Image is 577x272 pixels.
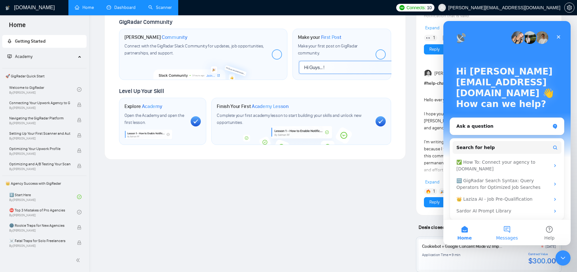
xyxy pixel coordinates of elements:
[422,252,448,257] div: Application Time
[9,130,70,137] span: Setting Up Your First Scanner and Auto-Bidder
[440,5,444,10] span: user
[76,257,82,263] span: double-left
[433,35,435,41] span: 1
[9,106,70,110] span: By [PERSON_NAME]
[119,88,164,95] span: Level Up Your Skill
[416,222,502,233] span: Deals closed by similar GigRadar users
[77,164,81,168] span: lock
[424,197,445,207] button: Reply
[77,118,81,122] span: lock
[4,20,31,34] span: Home
[425,70,432,77] img: Akshay Purohit
[564,5,574,10] a: setting
[9,244,70,248] span: By [PERSON_NAME]
[555,250,571,266] iframe: Intercom live chat
[426,36,431,40] img: 👀
[77,225,81,230] span: lock
[217,113,361,125] span: Complete your first academy lesson to start building your skills and unlock new opportunities.
[5,3,10,13] img: logo
[9,115,70,121] span: Navigating the GigRadar Platform
[433,188,435,195] span: 1
[3,177,86,190] span: 👑 Agency Success with GigRadar
[2,35,87,48] li: Getting Started
[75,5,94,10] a: homeHome
[9,167,70,171] span: By [PERSON_NAME]
[406,4,426,11] span: Connects:
[119,18,172,25] span: GigRadar Community
[545,244,556,249] div: [DATE]
[9,161,70,167] span: Optimizing and A/B Testing Your Scanner for Better Results
[124,43,264,56] span: Connect with the GigRadar Slack Community for updates, job opportunities, partnerships, and support.
[124,103,162,110] h1: Explore
[77,195,81,199] span: check-circle
[9,146,70,152] span: Optimizing Your Upwork Profile
[9,222,70,229] span: 🌚 Rookie Traps for New Agencies
[399,5,405,10] img: upwork-logo.png
[528,252,556,256] div: Contract Value
[7,39,12,43] span: rocket
[124,34,187,40] h1: [PERSON_NAME]
[153,56,254,80] img: slackcommunity-bg.png
[77,133,81,138] span: lock
[77,240,81,245] span: lock
[564,3,574,13] button: setting
[298,34,341,40] h1: Make your
[425,179,440,185] span: Expand
[443,34,450,41] img: Dima
[9,190,77,204] a: 1️⃣ Start HereBy[PERSON_NAME]
[424,44,445,54] button: Reply
[9,238,70,244] span: ☠️ Fatal Traps for Solo Freelancers
[77,148,81,153] span: lock
[252,103,289,110] span: Academy Lesson
[7,54,32,59] span: Academy
[142,103,162,110] span: Academy
[7,54,12,59] span: fund-projection-screen
[429,199,440,206] a: Reply
[9,137,70,140] span: By [PERSON_NAME]
[452,252,461,257] div: 9 min
[425,25,440,31] span: Expand
[429,46,440,53] a: Reply
[77,87,81,92] span: check-circle
[565,5,574,10] span: setting
[434,70,466,77] span: [PERSON_NAME]
[124,113,184,125] span: Open the Academy and open the first lesson.
[107,5,136,10] a: dashboardDashboard
[298,43,358,56] span: Make your first post on GigRadar community.
[321,34,341,40] span: First Post
[443,21,571,245] iframe: Intercom live chat
[3,70,86,82] span: 🚀 GigRadar Quick Start
[217,103,288,110] h1: Finish Your First
[15,54,32,59] span: Academy
[9,100,70,106] span: Connecting Your Upwork Agency to GigRadar
[440,189,445,194] img: 🚀
[424,80,554,87] h1: # help-channel
[9,121,70,125] span: By [PERSON_NAME]
[427,4,432,11] span: 10
[77,103,81,107] span: lock
[9,152,70,156] span: By [PERSON_NAME]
